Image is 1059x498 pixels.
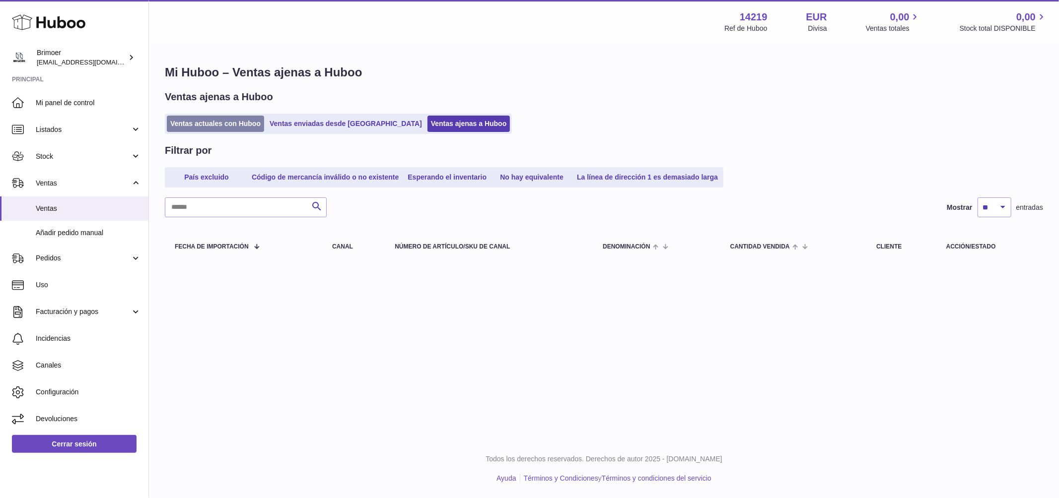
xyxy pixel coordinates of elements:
[36,125,131,134] span: Listados
[496,474,516,482] a: Ayuda
[36,387,141,397] span: Configuración
[730,244,790,250] span: Cantidad vendida
[36,204,141,213] span: Ventas
[806,10,827,24] strong: EUR
[946,244,1033,250] div: Acción/Estado
[36,152,131,161] span: Stock
[960,10,1047,33] a: 0,00 Stock total DISPONIBLE
[740,10,768,24] strong: 14219
[36,280,141,290] span: Uso
[866,24,921,33] span: Ventas totales
[1016,203,1043,212] span: entradas
[524,474,598,482] a: Términos y Condiciones
[395,244,583,250] div: Número de artículo/SKU de canal
[248,169,402,186] a: Código de mercancía inválido o no existente
[36,334,141,343] span: Incidencias
[165,64,1043,80] h1: Mi Huboo – Ventas ajenas a Huboo
[492,169,571,186] a: No hay equivalente
[175,244,249,250] span: Fecha de importación
[37,58,146,66] span: [EMAIL_ADDRESS][DOMAIN_NAME]
[36,361,141,370] span: Canales
[890,10,910,24] span: 0,00
[808,24,827,33] div: Divisa
[603,244,650,250] span: Denominación
[1016,10,1036,24] span: 0,00
[724,24,767,33] div: Ref de Huboo
[36,253,131,263] span: Pedidos
[36,179,131,188] span: Ventas
[332,244,375,250] div: Canal
[520,474,711,483] li: y
[165,90,273,104] h2: Ventas ajenas a Huboo
[167,116,264,132] a: Ventas actuales con Huboo
[866,10,921,33] a: 0,00 Ventas totales
[36,98,141,108] span: Mi panel de control
[167,169,246,186] a: País excluido
[573,169,721,186] a: La línea de dirección 1 es demasiado larga
[266,116,425,132] a: Ventas enviadas desde [GEOGRAPHIC_DATA]
[36,307,131,316] span: Facturación y pagos
[157,454,1051,464] p: Todos los derechos reservados. Derechos de autor 2025 - [DOMAIN_NAME]
[876,244,926,250] div: Cliente
[602,474,711,482] a: Términos y condiciones del servicio
[12,435,137,453] a: Cerrar sesión
[960,24,1047,33] span: Stock total DISPONIBLE
[36,414,141,424] span: Devoluciones
[947,203,972,212] label: Mostrar
[427,116,510,132] a: Ventas ajenas a Huboo
[37,48,126,67] div: Brimoer
[404,169,490,186] a: Esperando el inventario
[165,144,212,157] h2: Filtrar por
[12,50,27,65] img: oroses@renuevo.es
[36,228,141,238] span: Añadir pedido manual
